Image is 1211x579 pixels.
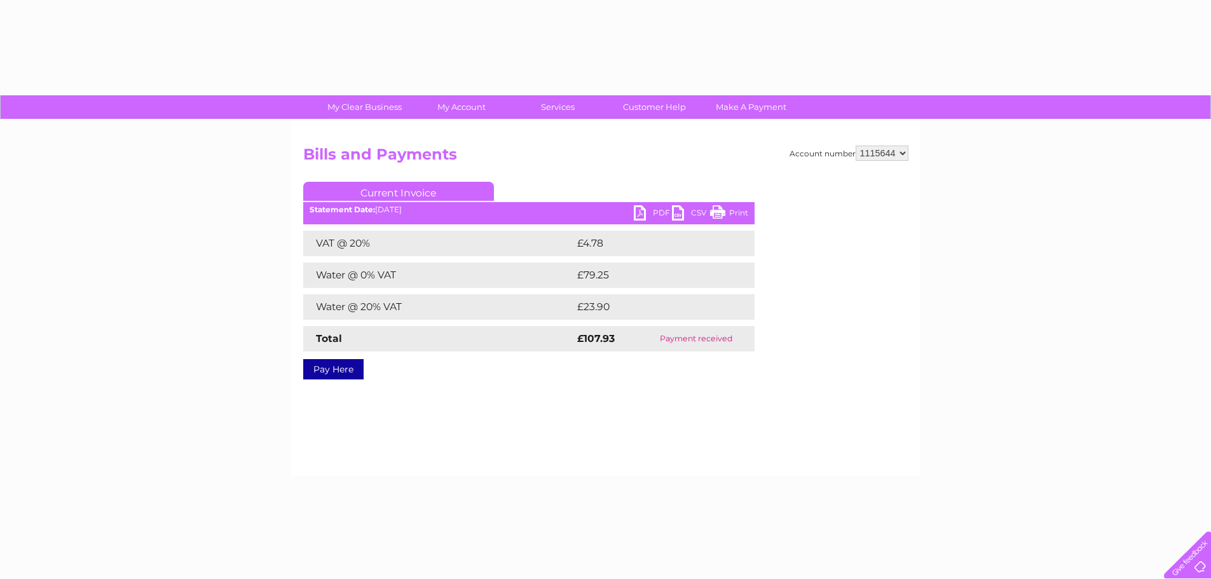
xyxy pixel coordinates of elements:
td: Water @ 20% VAT [303,294,574,320]
strong: Total [316,332,342,344]
a: PDF [634,205,672,224]
div: [DATE] [303,205,755,214]
td: £79.25 [574,262,729,288]
td: Payment received [638,326,754,351]
div: Account number [790,146,908,161]
a: My Clear Business [312,95,417,119]
h2: Bills and Payments [303,146,908,170]
td: Water @ 0% VAT [303,262,574,288]
td: £23.90 [574,294,729,320]
a: Pay Here [303,359,364,379]
a: Make A Payment [699,95,804,119]
strong: £107.93 [577,332,615,344]
td: VAT @ 20% [303,231,574,256]
b: Statement Date: [310,205,375,214]
td: £4.78 [574,231,725,256]
a: Customer Help [602,95,707,119]
a: Print [710,205,748,224]
a: CSV [672,205,710,224]
a: My Account [409,95,514,119]
a: Services [505,95,610,119]
a: Current Invoice [303,182,494,201]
